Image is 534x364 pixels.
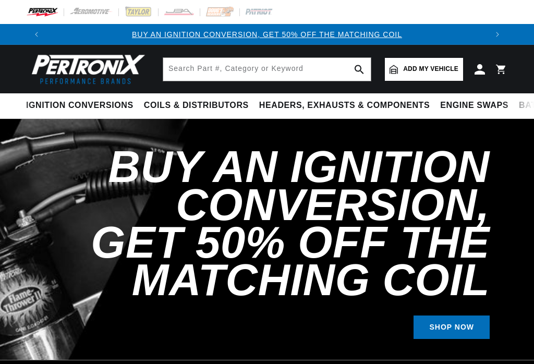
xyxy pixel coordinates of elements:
a: Add my vehicle [385,58,463,81]
summary: Headers, Exhausts & Components [254,93,435,118]
span: Add my vehicle [403,64,458,74]
span: Engine Swaps [440,100,508,111]
img: Pertronix [26,51,146,87]
div: 1 of 3 [47,29,487,40]
div: Announcement [47,29,487,40]
summary: Ignition Conversions [26,93,139,118]
span: Coils & Distributors [144,100,249,111]
button: Translation missing: en.sections.announcements.previous_announcement [26,24,47,45]
summary: Engine Swaps [435,93,514,118]
a: BUY AN IGNITION CONVERSION, GET 50% OFF THE MATCHING COIL [132,30,402,39]
a: SHOP NOW [414,316,490,339]
summary: Coils & Distributors [139,93,254,118]
span: Ignition Conversions [26,100,133,111]
input: Search Part #, Category or Keyword [163,58,371,81]
button: Translation missing: en.sections.announcements.next_announcement [487,24,508,45]
h2: Buy an Ignition Conversion, Get 50% off the Matching Coil [44,148,490,299]
button: search button [348,58,371,81]
span: Headers, Exhausts & Components [259,100,430,111]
